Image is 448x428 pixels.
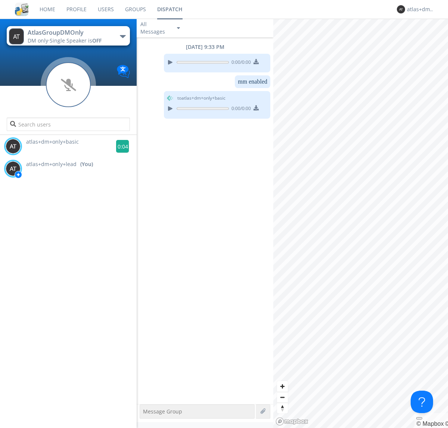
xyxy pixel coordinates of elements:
input: Search users [7,118,130,131]
div: (You) [80,160,93,168]
img: Translation enabled [117,65,130,78]
button: Zoom out [277,392,288,403]
span: Reset bearing to north [277,403,288,413]
div: atlas+dm+only+lead [407,6,435,13]
button: Zoom in [277,381,288,392]
span: Single Speaker is [50,37,102,44]
span: atlas+dm+only+lead [26,160,77,168]
button: Toggle attribution [416,417,422,419]
div: [DATE] 9:33 PM [137,43,273,51]
div: All Messages [140,21,170,35]
button: Reset bearing to north [277,403,288,413]
img: download media button [253,105,259,110]
dc-p: mm enabled [238,78,267,85]
img: 373638.png [9,28,24,44]
span: atlas+dm+only+basic [26,138,79,145]
button: AtlasGroupDMOnlyDM only·Single Speaker isOFF [7,26,130,46]
iframe: Toggle Customer Support [411,391,433,413]
div: DM only · [28,37,112,44]
span: 0:00 / 0:00 [229,59,251,67]
img: 373638.png [397,5,405,13]
img: download media button [253,59,259,64]
span: 0:00 / 0:00 [229,105,251,113]
a: Mapbox logo [276,417,308,426]
img: caret-down-sm.svg [177,27,180,29]
a: Mapbox [416,421,444,427]
img: 373638.png [6,139,21,154]
div: AtlasGroupDMOnly [28,28,112,37]
img: 373638.png [6,161,21,176]
span: to atlas+dm+only+basic [177,95,225,101]
img: cddb5a64eb264b2086981ab96f4c1ba7 [15,3,28,16]
span: OFF [92,37,102,44]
